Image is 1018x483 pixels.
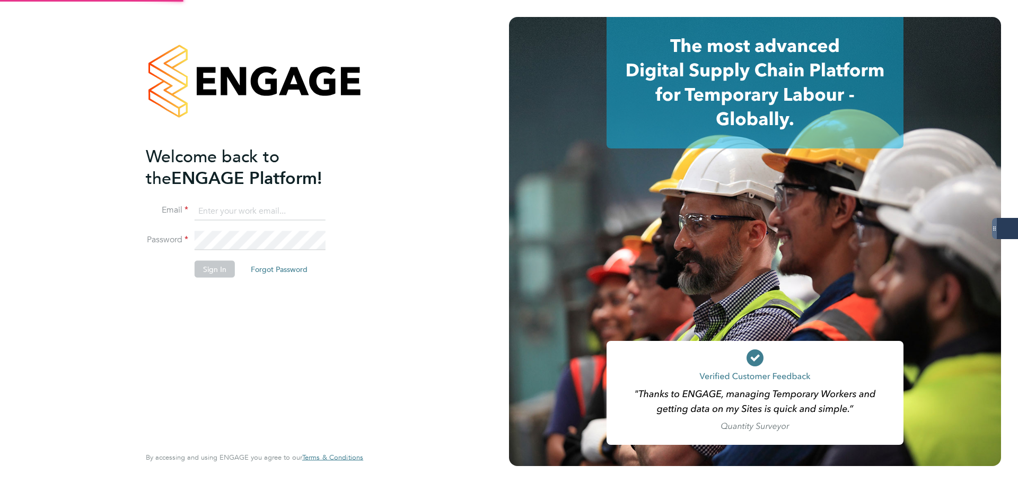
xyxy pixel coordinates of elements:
[195,201,326,221] input: Enter your work email...
[302,453,363,462] a: Terms & Conditions
[146,146,279,188] span: Welcome back to the
[146,145,353,189] h2: ENGAGE Platform!
[242,261,316,278] button: Forgot Password
[146,234,188,245] label: Password
[146,205,188,216] label: Email
[146,453,363,462] span: By accessing and using ENGAGE you agree to our
[195,261,235,278] button: Sign In
[309,205,322,217] keeper-lock: Open Keeper Popup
